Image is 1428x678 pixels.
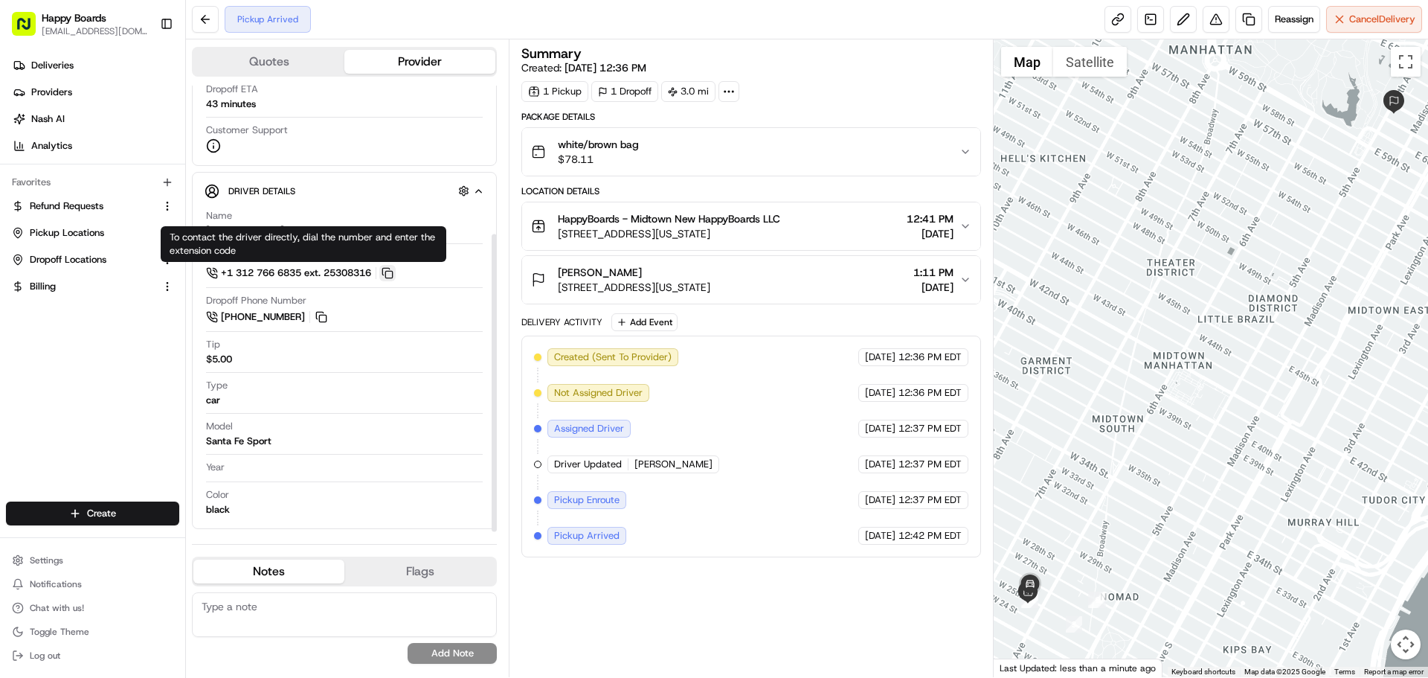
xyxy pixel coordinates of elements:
span: Map data ©2025 Google [1244,668,1325,676]
button: Billing [6,275,179,298]
div: To contact the driver directly, dial the number and enter the extension code [161,226,446,262]
button: Show street map [1001,47,1053,77]
span: [PERSON_NAME] [PERSON_NAME] [46,231,197,243]
span: white/brown bag [558,137,639,152]
button: Keyboard shortcuts [1171,667,1235,677]
span: API Documentation [141,333,239,348]
h3: Summary [521,47,582,60]
a: 💻API Documentation [120,327,245,354]
span: 12:37 PM EDT [898,422,962,435]
a: Report a map error [1364,668,1424,676]
span: 12:36 PM EDT [898,386,962,400]
span: Settings [30,554,63,566]
div: Favorites [6,170,179,194]
span: Model [206,420,233,433]
span: Customer Support [206,124,288,137]
a: +1 312 766 6835 ext. 25308316 [206,265,396,281]
span: Driver Details [228,185,295,197]
div: 4 [1021,592,1038,608]
span: Dropoff Phone Number [206,294,306,307]
span: [DATE] [208,231,239,243]
div: 1 Dropoff [591,81,658,102]
span: [DATE] [865,422,895,435]
span: 12:42 PM EDT [898,529,962,543]
span: [STREET_ADDRESS][US_STATE] [558,226,780,241]
span: Toggle Theme [30,626,89,638]
span: Reassign [1275,13,1313,26]
a: Pickup Locations [12,226,155,240]
span: [PHONE_NUMBER] [221,310,305,324]
span: [DATE] [865,493,895,507]
a: Deliveries [6,54,185,77]
div: 3.0 mi [661,81,715,102]
span: HappyBoards - Midtown New HappyBoards LLC [558,211,780,226]
span: • [49,271,54,283]
a: Powered byPylon [105,368,180,380]
span: 12:37 PM EDT [898,493,962,507]
span: [DATE] 12:36 PM [565,61,646,74]
span: • [200,231,205,243]
span: 1:11 PM [913,265,953,280]
button: Add Event [611,313,678,331]
a: Refund Requests [12,199,155,213]
button: Happy Boards [42,10,106,25]
span: Refund Requests [30,199,103,213]
button: Settings [6,550,179,571]
button: Chat with us! [6,598,179,618]
span: Cancel Delivery [1349,13,1415,26]
span: [DATE] [907,226,953,241]
button: [PHONE_NUMBER] [206,309,329,325]
button: Notifications [6,574,179,595]
button: [EMAIL_ADDRESS][DOMAIN_NAME] [42,25,148,37]
span: Name [206,209,232,223]
div: Santa Fe Sport [206,435,271,448]
span: [DATE] [913,280,953,295]
button: Reassign [1268,6,1320,33]
div: car [206,394,220,407]
span: Pickup Enroute [554,493,620,507]
span: Dropoff ETA [206,83,258,96]
img: 1736555255976-a54dd68f-1ca7-489b-9aae-adbdc363a1c4 [30,231,42,243]
button: Driver Details [205,179,484,203]
a: Dropoff Locations [12,253,155,266]
img: Dianne Alexi Soriano [15,217,39,240]
span: [DATE] [865,458,895,471]
span: Nash AI [31,112,65,126]
button: Toggle Theme [6,621,179,642]
span: Billing [30,280,56,293]
input: Clear [39,96,245,112]
span: 12:36 PM EDT [898,351,962,364]
button: Show satellite imagery [1053,47,1127,77]
div: 43 minutes [206,97,256,111]
span: Tip [206,338,220,351]
span: Created: [521,60,646,75]
button: Provider [344,50,495,74]
div: Last Updated: less than a minute ago [994,659,1162,677]
a: Analytics [6,134,185,158]
button: HappyBoards - Midtown New HappyBoards LLC[STREET_ADDRESS][US_STATE]12:41 PM[DATE] [522,202,980,250]
span: $78.11 [558,152,639,167]
span: [PERSON_NAME] [558,265,642,280]
span: Assigned Driver [554,422,624,435]
span: Type [206,379,228,392]
span: Pylon [148,369,180,380]
span: Not Assigned Driver [554,386,643,400]
span: [STREET_ADDRESS][US_STATE] [558,280,710,295]
span: 12:37 PM EDT [898,458,962,471]
div: $5.00 [206,353,232,366]
span: Notifications [30,578,82,590]
div: [PERSON_NAME] [206,224,284,237]
span: Log out [30,650,60,662]
span: [DATE] [865,386,895,400]
span: Color [206,488,229,502]
span: Pickup Locations [30,226,104,240]
div: 1 [1088,592,1104,608]
button: white/brown bag$78.11 [522,128,980,176]
button: Refund Requests [6,194,179,218]
a: Providers [6,80,185,104]
span: [DATE] [865,529,895,543]
span: +1 312 766 6835 ext. 25308316 [221,266,371,280]
button: [PERSON_NAME][STREET_ADDRESS][US_STATE]1:11 PM[DATE] [522,256,980,304]
div: 📗 [15,334,27,346]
